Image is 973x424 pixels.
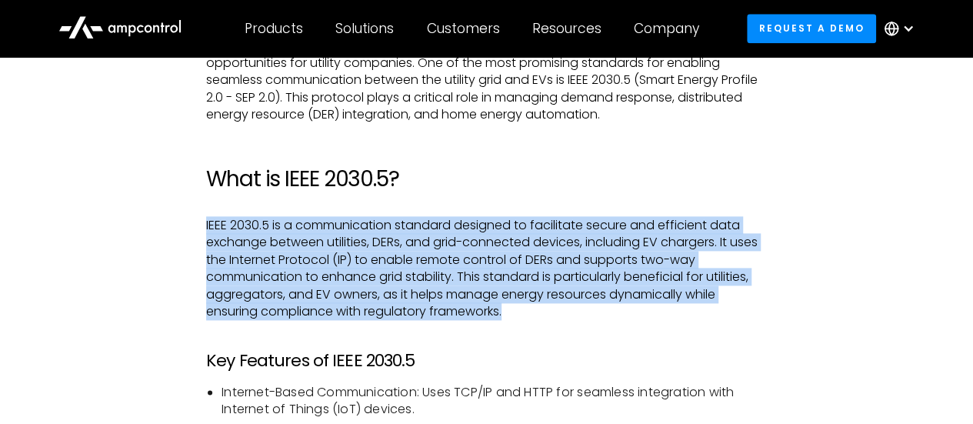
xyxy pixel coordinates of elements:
div: Resources [532,20,601,37]
div: Products [245,20,303,37]
div: Company [634,20,699,37]
h3: Key Features of IEEE 2030.5 [206,351,767,371]
li: Internet-Based Communication: Uses TCP/IP and HTTP for seamless integration with Internet of Thin... [222,384,767,419]
div: Solutions [335,20,394,37]
div: Customers [427,20,500,37]
p: IEEE 2030.5 is a communication standard designed to facilitate secure and efficient data exchange... [206,217,767,320]
a: Request a demo [747,14,876,42]
h2: What is IEEE 2030.5? [206,166,767,192]
p: As the number of electric vehicles (EVs) on the road continues to grow, so does the demand for sm... [206,3,767,124]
